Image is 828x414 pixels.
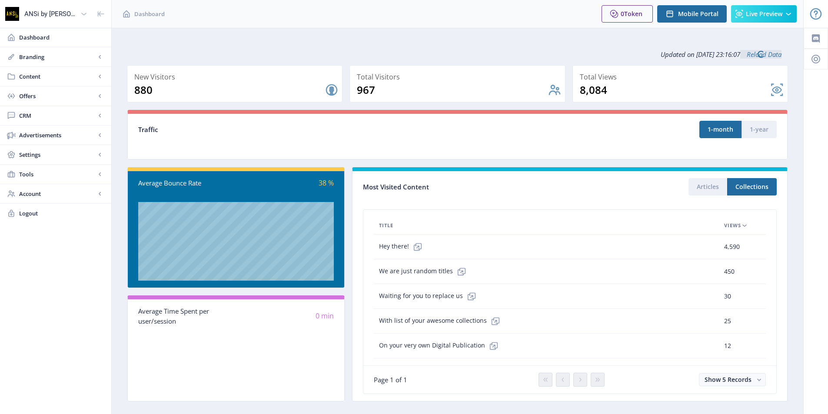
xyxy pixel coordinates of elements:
button: Mobile Portal [657,5,727,23]
img: properties.app_icon.png [5,7,19,21]
span: Page 1 of 1 [374,375,407,384]
span: Branding [19,53,96,61]
div: Total Views [580,71,784,83]
span: Dashboard [19,33,104,42]
button: 0Token [602,5,653,23]
div: ANSi by [PERSON_NAME] [24,4,77,23]
span: CRM [19,111,96,120]
span: Views [724,220,741,231]
span: Content [19,72,96,81]
span: 25 [724,316,731,326]
span: Mobile Portal [678,10,718,17]
a: Reload Data [740,50,781,59]
div: 0 min [236,311,334,321]
button: Show 5 Records [699,373,766,386]
span: 450 [724,266,735,277]
div: New Visitors [134,71,339,83]
div: Traffic [138,125,458,135]
span: 12 [724,341,731,351]
span: Offers [19,92,96,100]
span: Token [624,10,642,18]
button: Articles [688,178,727,195]
span: With list of your awesome collections [379,312,504,330]
div: Most Visited Content [363,180,570,194]
div: Average Time Spent per user/session [138,306,236,326]
span: Hey there! [379,238,426,255]
span: Account [19,189,96,198]
div: 8,084 [580,83,770,97]
div: Updated on [DATE] 23:16:07 [127,43,788,65]
span: We are just random titles [379,263,470,280]
span: Live Preview [746,10,782,17]
button: 1-month [699,121,742,138]
span: Waiting for you to replace us [379,288,480,305]
span: Title [379,220,393,231]
span: Advertisements [19,131,96,139]
span: Tools [19,170,96,179]
span: 38 % [319,178,334,188]
span: Logout [19,209,104,218]
div: 967 [357,83,547,97]
span: Dashboard [134,10,165,18]
button: 1-year [742,121,777,138]
span: On your very own Digital Publication [379,337,502,354]
span: Show 5 Records [705,375,752,384]
span: Settings [19,150,96,159]
button: Live Preview [731,5,797,23]
div: Average Bounce Rate [138,178,236,188]
span: 30 [724,291,731,301]
span: 4,590 [724,242,740,252]
button: Collections [727,178,777,195]
div: 880 [134,83,325,97]
div: Total Visitors [357,71,561,83]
